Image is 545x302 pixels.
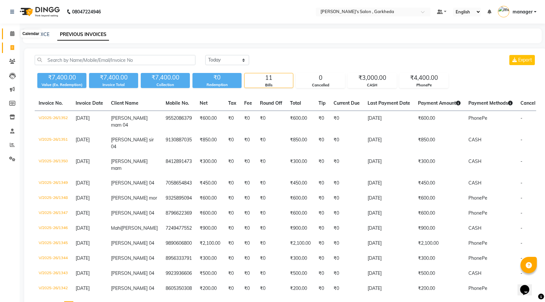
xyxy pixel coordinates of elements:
td: ₹0 [315,191,330,206]
td: 9890606800 [162,236,196,251]
td: [DATE] [364,266,414,281]
td: ₹2,100.00 [196,236,224,251]
span: [PERSON_NAME] 04 [111,210,154,216]
span: [PERSON_NAME] 04 [111,285,154,291]
td: ₹300.00 [414,251,464,266]
td: V/2025-26/1352 [35,111,72,133]
td: [DATE] [364,133,414,154]
span: [DATE] [76,115,90,121]
img: manager [498,6,509,17]
span: PhonePe [468,255,487,261]
td: ₹0 [224,266,240,281]
td: ₹0 [240,191,256,206]
td: [DATE] [364,154,414,176]
td: 9552086379 [162,111,196,133]
td: ₹600.00 [414,206,464,221]
span: Round Off [260,100,282,106]
span: Mahi [111,225,121,231]
div: 0 [296,73,345,82]
td: ₹0 [315,111,330,133]
div: ₹3,000.00 [348,73,396,82]
td: ₹0 [224,251,240,266]
div: PhonePe [400,82,448,88]
span: [PERSON_NAME] 04 [111,270,154,276]
td: [DATE] [364,176,414,191]
span: CASH [468,180,481,186]
td: ₹0 [330,176,364,191]
span: [PERSON_NAME] 04 [111,255,154,261]
b: 08047224946 [72,3,101,21]
span: - [520,240,522,246]
td: ₹0 [224,281,240,296]
td: ₹600.00 [286,206,315,221]
td: ₹300.00 [414,154,464,176]
td: ₹600.00 [196,191,224,206]
td: ₹0 [330,236,364,251]
td: ₹0 [224,191,240,206]
span: Total [290,100,301,106]
td: ₹0 [240,111,256,133]
td: V/2025-26/1349 [35,176,72,191]
td: 9923936606 [162,266,196,281]
span: Mobile No. [166,100,189,106]
td: ₹300.00 [286,154,315,176]
div: CASH [348,82,396,88]
div: Bills [245,82,293,88]
td: ₹0 [240,133,256,154]
span: [PERSON_NAME] mam 04 [111,115,148,128]
span: [PERSON_NAME] mam [111,158,148,171]
div: ₹7,400.00 [37,73,86,82]
span: [PERSON_NAME] 04 [111,180,154,186]
td: V/2025-26/1351 [35,133,72,154]
td: ₹0 [315,206,330,221]
td: ₹0 [240,154,256,176]
td: ₹2,100.00 [414,236,464,251]
div: Redemption [192,82,242,88]
td: 9130887035 [162,133,196,154]
td: 7249477552 [162,221,196,236]
td: ₹0 [240,236,256,251]
span: [DATE] [76,240,90,246]
td: ₹0 [256,251,286,266]
img: logo [17,3,62,21]
div: Invoice Total [89,82,138,88]
span: Net [200,100,208,106]
td: ₹0 [256,176,286,191]
td: V/2025-26/1342 [35,281,72,296]
span: - [520,137,522,143]
td: ₹0 [315,176,330,191]
td: ₹0 [256,111,286,133]
td: V/2025-26/1347 [35,206,72,221]
td: ₹0 [330,191,364,206]
td: ₹600.00 [414,191,464,206]
td: ₹0 [224,133,240,154]
td: V/2025-26/1348 [35,191,72,206]
td: ₹300.00 [196,251,224,266]
span: PhonePe [468,195,487,201]
span: [PERSON_NAME] mor [111,195,157,201]
td: ₹450.00 [414,176,464,191]
td: ₹0 [256,191,286,206]
span: CASH [468,225,481,231]
span: [DATE] [76,225,90,231]
td: ₹0 [256,133,286,154]
div: Cancelled [296,82,345,88]
span: PhonePe [468,285,487,291]
span: - [520,270,522,276]
span: [DATE] [76,180,90,186]
span: - [520,158,522,164]
span: [DATE] [76,285,90,291]
td: V/2025-26/1345 [35,236,72,251]
td: ₹200.00 [196,281,224,296]
td: ₹0 [330,111,364,133]
td: ₹0 [330,266,364,281]
input: Search by Name/Mobile/Email/Invoice No [35,55,195,65]
span: [DATE] [76,210,90,216]
span: [PERSON_NAME] 04 [111,240,154,246]
span: CASH [468,270,481,276]
div: Collection [141,82,190,88]
span: Tax [228,100,236,106]
td: ₹0 [224,176,240,191]
span: PhonePe [468,210,487,216]
span: [DATE] [76,195,90,201]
